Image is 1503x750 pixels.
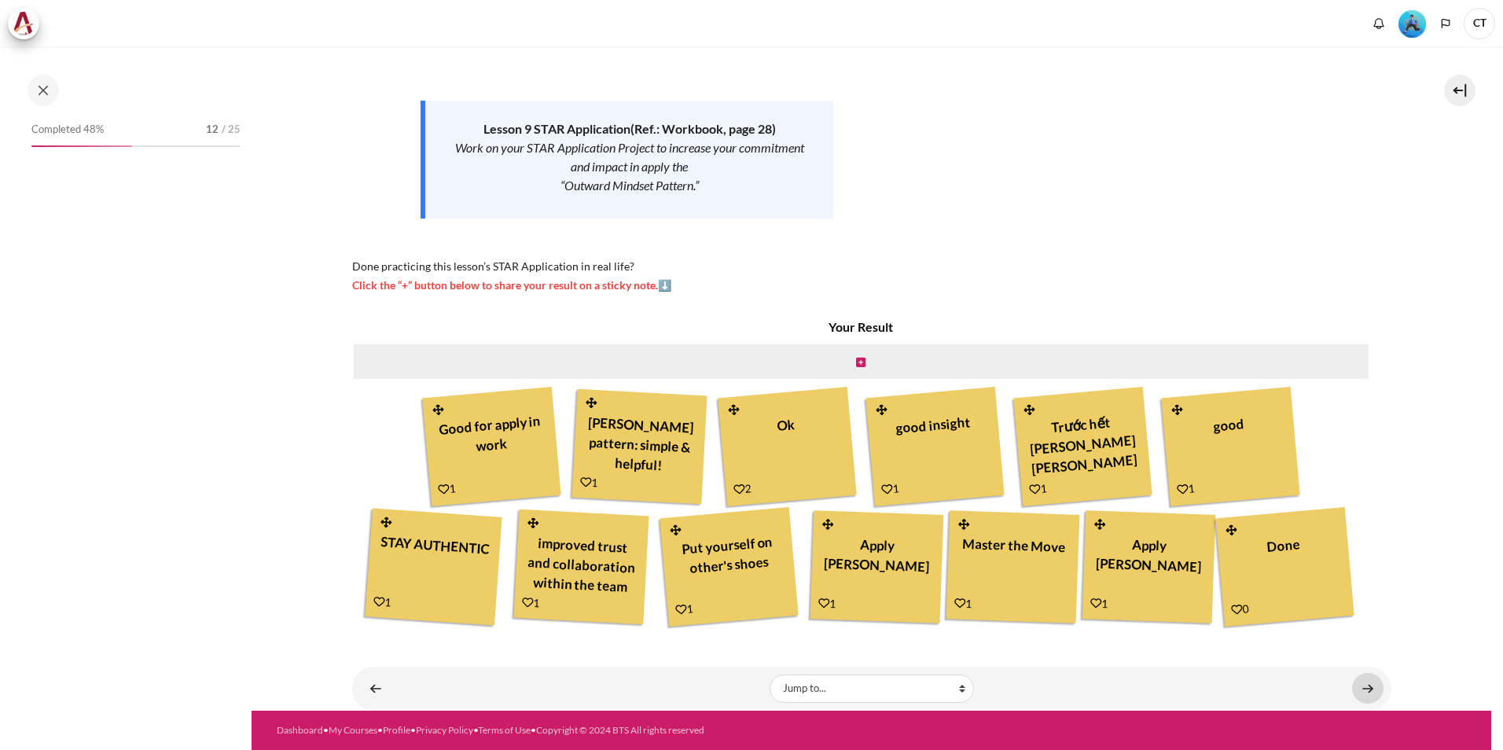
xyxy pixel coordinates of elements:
[438,483,450,495] i: Add a Like
[222,122,241,138] span: / 25
[1022,404,1037,416] i: Drag and drop this note
[954,594,972,612] div: 1
[1028,480,1047,498] div: 1
[536,724,704,736] a: Copyright © 2024 BTS All rights reserved
[875,406,994,481] div: good insight
[437,480,456,498] div: 1
[856,357,865,368] i: Create new note in this column
[31,122,104,138] span: Completed 48%
[954,597,965,608] i: Add a Like
[668,524,683,536] i: Drag and drop this note
[726,404,741,416] i: Drag and drop this note
[880,480,899,498] div: 1
[1231,604,1243,616] i: Add a Like
[1170,404,1185,416] i: Drag and drop this note
[13,12,35,35] img: Architeck
[821,519,835,531] i: Drag and drop this note
[818,529,935,598] div: Apply [PERSON_NAME]
[727,406,847,481] div: Ok
[818,594,836,612] div: 1
[352,278,671,292] span: Click the “+” button below to share your result on a sticky note.⬇️
[478,724,531,736] a: Terms of Use
[1352,673,1384,704] a: Your Buddy Group Check-In #2 ►
[874,404,889,416] i: Drag and drop this note
[957,519,971,531] i: Drag and drop this note
[1090,597,1101,608] i: Add a Like
[277,723,939,737] div: • • • • •
[1398,10,1426,38] img: Level #3
[373,596,385,608] i: Add a Like
[523,528,640,599] div: improved trust and collaboration within the team
[352,318,1371,336] h4: Your Result
[374,528,492,601] div: STAY AUTHENTIC
[416,724,473,736] a: Privacy Policy
[1464,8,1495,39] a: User menu
[1230,600,1249,618] div: 0
[580,476,592,488] i: Add a Like
[31,145,132,147] div: 48%
[1170,406,1290,481] div: good
[733,483,745,495] i: Add a Like
[669,527,788,601] div: Put yourself on other's shoes
[818,597,829,608] i: Add a Like
[954,529,1071,598] div: Master the Move
[522,594,540,611] div: 1
[454,138,805,195] div: Work on your STAR Application Project to increase your commitment and impact in apply the “Outwar...
[1464,8,1495,39] span: CT
[1029,483,1041,495] i: Add a Like
[675,604,687,616] i: Add a Like
[360,673,391,704] a: ◄ Master the Move
[1434,12,1457,35] button: Languages
[383,724,410,736] a: Profile
[526,517,540,529] i: Drag and drop this note
[1176,480,1195,498] div: 1
[379,517,393,528] i: Drag and drop this note
[674,600,693,618] div: 1
[1224,524,1239,536] i: Drag and drop this note
[1090,529,1207,598] div: Apply [PERSON_NAME]
[1090,594,1108,612] div: 1
[581,408,698,479] div: [PERSON_NAME] pattern: simple & helpful!
[206,122,219,138] span: 12
[329,724,377,736] a: My Courses
[584,397,598,409] i: Drag and drop this note
[881,483,893,495] i: Add a Like
[277,724,323,736] a: Dashboard
[522,597,534,608] i: Add a Like
[1023,406,1142,481] div: Trước hết [PERSON_NAME] [PERSON_NAME] và góc nhìn của đối [PERSON_NAME]
[1367,12,1391,35] div: Show notification window with no new notifications
[352,259,634,273] span: Done practicing this lesson’s STAR Application in real life?
[1392,9,1432,38] a: Level #3
[1177,483,1189,495] i: Add a Like
[630,121,776,136] strong: (Ref.: Workbook, page 28)
[432,406,551,481] div: Good for apply in work
[733,480,751,498] div: 2
[1093,519,1107,531] i: Drag and drop this note
[1398,9,1426,38] div: Level #3
[8,8,47,39] a: Architeck Architeck
[1225,527,1344,601] div: Done
[580,473,598,491] div: 1
[373,593,391,610] div: 1
[431,404,446,416] i: Drag and drop this note
[483,121,630,136] strong: Lesson 9 STAR Application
